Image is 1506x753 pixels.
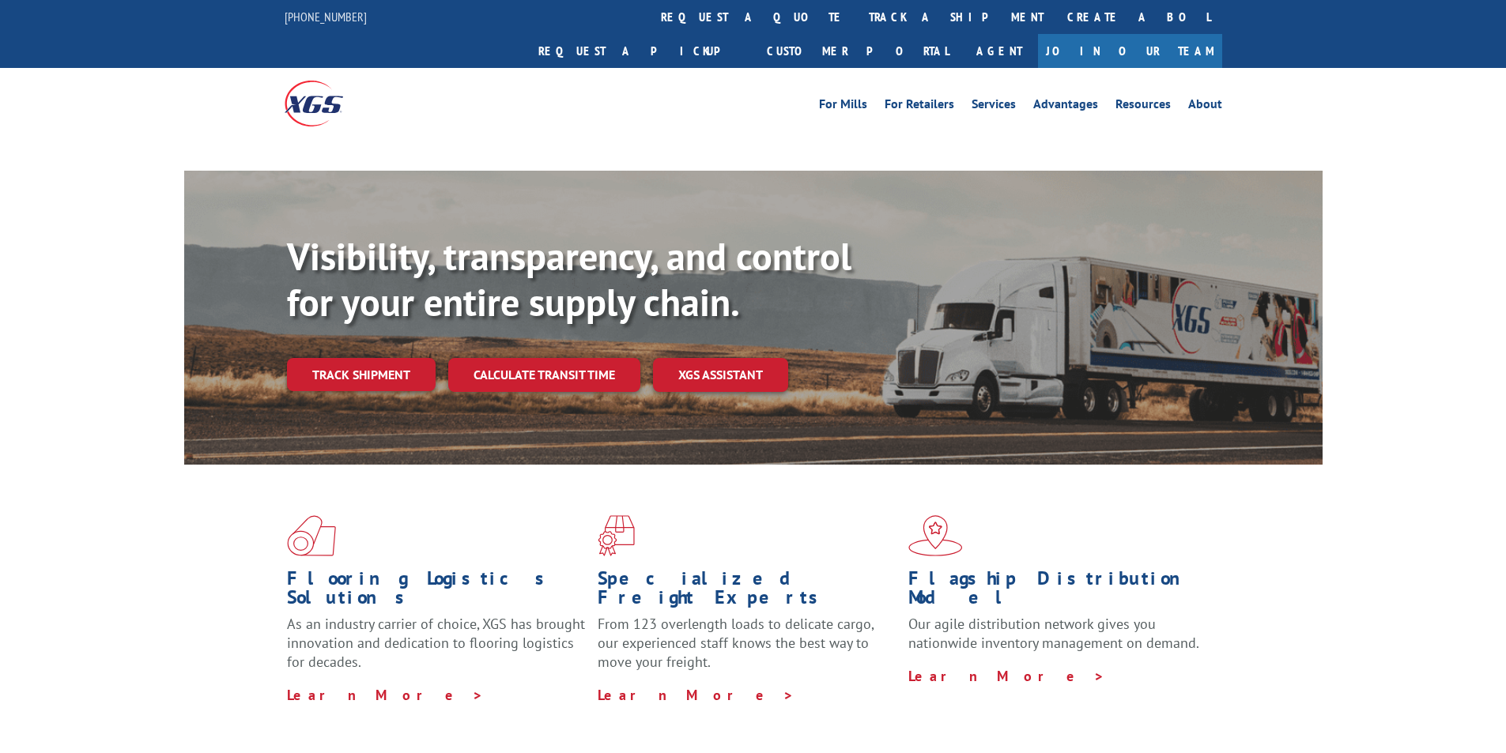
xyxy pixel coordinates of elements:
span: Our agile distribution network gives you nationwide inventory management on demand. [908,615,1199,652]
h1: Specialized Freight Experts [598,569,896,615]
b: Visibility, transparency, and control for your entire supply chain. [287,232,851,326]
a: Resources [1115,98,1171,115]
h1: Flooring Logistics Solutions [287,569,586,615]
a: Services [972,98,1016,115]
a: Advantages [1033,98,1098,115]
a: For Mills [819,98,867,115]
span: As an industry carrier of choice, XGS has brought innovation and dedication to flooring logistics... [287,615,585,671]
a: Learn More > [598,686,795,704]
p: From 123 overlength loads to delicate cargo, our experienced staff knows the best way to move you... [598,615,896,685]
a: Track shipment [287,358,436,391]
a: [PHONE_NUMBER] [285,9,367,24]
a: Join Our Team [1038,34,1222,68]
a: Customer Portal [755,34,961,68]
img: xgs-icon-focused-on-flooring-red [598,515,635,556]
a: Agent [961,34,1038,68]
a: For Retailers [885,98,954,115]
img: xgs-icon-flagship-distribution-model-red [908,515,963,556]
a: XGS ASSISTANT [653,358,788,392]
a: Learn More > [908,667,1105,685]
a: About [1188,98,1222,115]
a: Calculate transit time [448,358,640,392]
img: xgs-icon-total-supply-chain-intelligence-red [287,515,336,556]
a: Request a pickup [527,34,755,68]
a: Learn More > [287,686,484,704]
h1: Flagship Distribution Model [908,569,1207,615]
